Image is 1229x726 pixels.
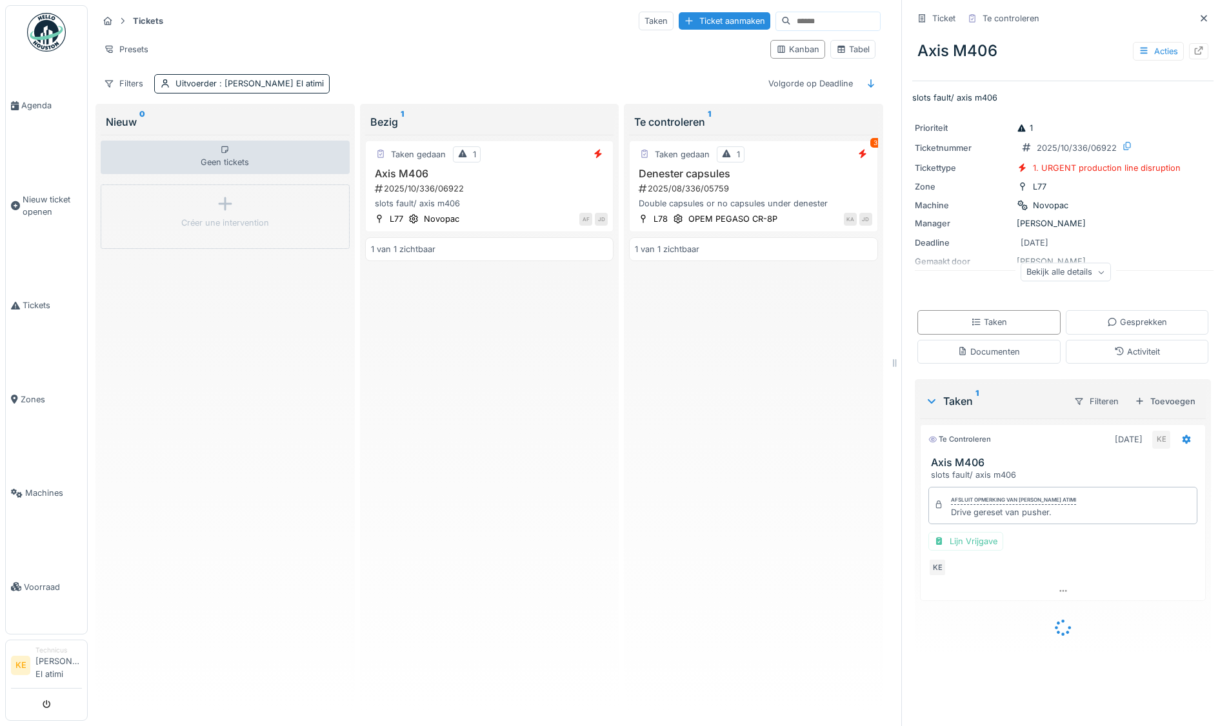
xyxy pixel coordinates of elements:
sup: 0 [139,114,145,130]
div: Taken [971,316,1007,328]
span: Zones [21,393,82,406]
div: Zone [915,181,1012,193]
div: Filters [98,74,149,93]
div: Taken [925,393,1063,409]
div: Prioriteit [915,122,1012,134]
div: KE [928,558,946,576]
span: : [PERSON_NAME] El atimi [217,79,324,88]
div: Taken [639,12,674,30]
div: [PERSON_NAME] [915,217,1211,230]
div: Novopac [424,213,459,225]
div: 2025/08/336/05759 [637,182,872,195]
div: 1 [737,148,740,161]
h3: Axis M406 [371,168,608,180]
div: L78 [654,213,668,225]
div: L77 [1033,181,1046,193]
div: L77 [390,213,403,225]
div: Technicus [35,645,82,655]
div: slots fault/ axis m406 [371,197,608,210]
a: Nieuw ticket openen [6,152,87,259]
div: Kanban [776,43,819,55]
div: AF [579,213,592,226]
div: Activiteit [1114,346,1160,358]
div: Manager [915,217,1012,230]
div: KE [1152,431,1170,449]
div: [DATE] [1021,237,1048,249]
div: Axis M406 [912,34,1214,68]
div: Lijn Vrijgave [928,532,1003,551]
div: slots fault/ axis m406 [931,469,1200,481]
div: Te controleren [928,434,991,445]
sup: 1 [708,114,711,130]
div: KA [844,213,857,226]
h3: Axis M406 [931,456,1200,469]
a: Zones [6,353,87,446]
div: Tickettype [915,162,1012,174]
div: Presets [98,40,154,59]
p: slots fault/ axis m406 [912,92,1214,104]
div: Ticketnummer [915,142,1012,154]
h3: Denester capsules [635,168,872,180]
div: Double capsules or no capsules under denester [635,197,872,210]
span: Machines [25,487,82,499]
a: Agenda [6,59,87,152]
div: JD [595,213,608,226]
div: Nieuw [106,114,345,130]
img: Badge_color-CXgf-gQk.svg [27,13,66,52]
div: Ticket aanmaken [679,12,770,30]
li: KE [11,656,30,675]
div: Deadline [915,237,1012,249]
div: Taken gedaan [655,148,710,161]
div: Machine [915,199,1012,211]
div: 1 van 1 zichtbaar [635,243,699,255]
a: KE Technicus[PERSON_NAME] El atimi [11,645,82,689]
div: 1 [1017,122,1033,134]
div: Filteren [1068,392,1124,411]
div: Bezig [370,114,609,130]
div: Acties [1133,42,1184,61]
div: Créer une intervention [181,217,269,229]
div: Tabel [836,43,870,55]
div: Te controleren [634,114,873,130]
div: Toevoegen [1130,393,1201,410]
div: Volgorde op Deadline [763,74,859,93]
div: Documenten [957,346,1020,358]
sup: 1 [401,114,404,130]
div: JD [859,213,872,226]
span: Nieuw ticket openen [23,193,82,218]
span: Voorraad [24,581,82,593]
sup: 1 [975,393,979,409]
div: Novopac [1033,199,1068,211]
div: Gesprekken [1107,316,1167,328]
li: [PERSON_NAME] El atimi [35,645,82,685]
a: Voorraad [6,540,87,634]
div: 1. URGENT production line disruption [1033,162,1181,174]
div: Drive gereset van pusher. [951,506,1076,518]
span: Agenda [21,99,82,112]
div: 3 [870,138,881,148]
div: Bekijk alle details [1021,263,1111,282]
div: Taken gedaan [391,148,446,161]
div: Uitvoerder [175,77,324,90]
div: 2025/10/336/06922 [1037,142,1117,154]
div: 1 van 1 zichtbaar [371,243,435,255]
div: Afsluit opmerking van [PERSON_NAME] atimi [951,496,1076,505]
div: Te controleren [983,12,1039,25]
div: [DATE] [1115,433,1143,446]
span: Tickets [23,299,82,311]
div: 1 [473,148,476,161]
div: Ticket [932,12,955,25]
div: 2025/10/336/06922 [374,182,608,195]
div: OPEM PEGASO CR-8P [688,213,777,225]
strong: Tickets [128,15,168,27]
a: Tickets [6,259,87,352]
a: Machines [6,446,87,540]
div: Geen tickets [101,141,350,174]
